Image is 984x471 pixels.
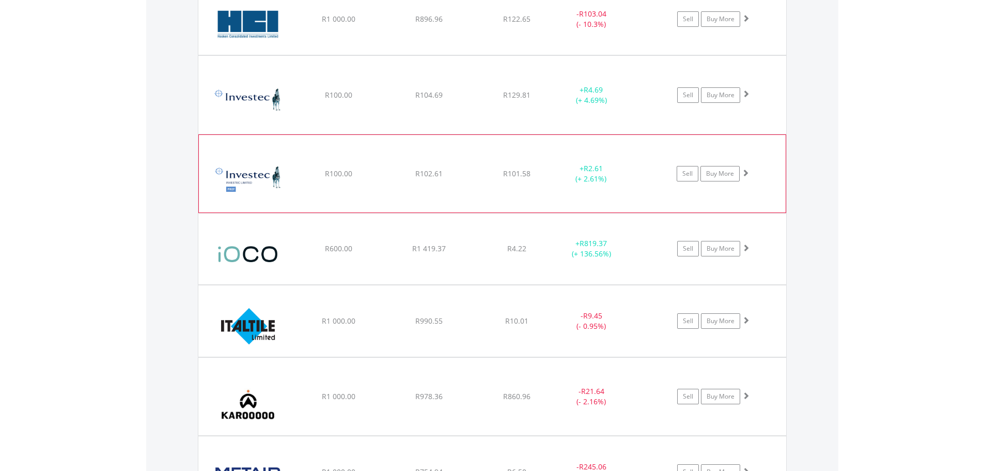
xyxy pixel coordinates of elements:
span: R1 000.00 [322,316,355,326]
div: + (+ 136.56%) [553,238,631,259]
a: Buy More [701,87,740,103]
img: EQU.ZA.ITE.png [204,298,292,354]
a: Buy More [701,11,740,27]
img: EQU.ZA.INPR.png [204,148,293,210]
span: R990.55 [415,316,443,326]
span: R129.81 [503,90,530,100]
a: Buy More [701,241,740,256]
a: Sell [677,313,699,329]
a: Sell [677,11,699,27]
span: R600.00 [325,244,352,253]
span: R103.04 [579,9,606,19]
a: Buy More [701,389,740,404]
img: EQU.ZA.INL.png [204,69,292,131]
span: R1 000.00 [322,391,355,401]
span: R10.01 [505,316,528,326]
span: R896.96 [415,14,443,24]
div: + (+ 4.69%) [553,85,631,105]
img: EQU.ZA.IOC.png [204,226,292,282]
a: Sell [677,389,699,404]
a: Buy More [701,313,740,329]
span: R978.36 [415,391,443,401]
div: + (+ 2.61%) [552,163,630,184]
span: R9.45 [583,311,602,321]
span: R122.65 [503,14,530,24]
span: R21.64 [581,386,604,396]
a: Sell [677,166,698,181]
a: Sell [677,87,699,103]
span: R102.61 [415,169,443,178]
span: R100.00 [325,90,352,100]
div: - (- 10.3%) [553,9,631,29]
span: R100.00 [325,169,352,178]
span: R4.22 [507,244,526,253]
span: R1 000.00 [322,14,355,24]
a: Buy More [700,166,740,181]
span: R101.58 [503,169,530,178]
span: R819.37 [580,238,607,248]
div: - (- 0.95%) [553,311,631,331]
div: - (- 2.16%) [553,386,631,407]
span: R4.69 [584,85,603,95]
a: Sell [677,241,699,256]
img: EQU.ZA.KRO.png [204,371,292,433]
span: R2.61 [584,163,603,173]
span: R104.69 [415,90,443,100]
span: R860.96 [503,391,530,401]
span: R1 419.37 [412,244,446,253]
